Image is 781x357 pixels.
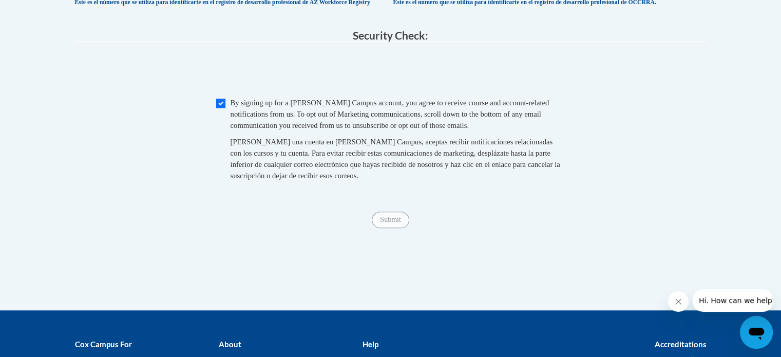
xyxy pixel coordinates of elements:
[693,289,773,312] iframe: Message from company
[362,340,378,349] b: Help
[231,138,560,180] span: [PERSON_NAME] una cuenta en [PERSON_NAME] Campus, aceptas recibir notificaciones relacionadas con...
[231,99,549,129] span: By signing up for a [PERSON_NAME] Campus account, you agree to receive course and account-related...
[313,52,469,92] iframe: reCAPTCHA
[668,291,689,312] iframe: Close message
[372,212,409,228] input: Submit
[655,340,707,349] b: Accreditations
[6,7,83,15] span: Hi. How can we help?
[75,340,132,349] b: Cox Campus For
[740,316,773,349] iframe: Button to launch messaging window
[218,340,241,349] b: About
[353,29,428,42] span: Security Check:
